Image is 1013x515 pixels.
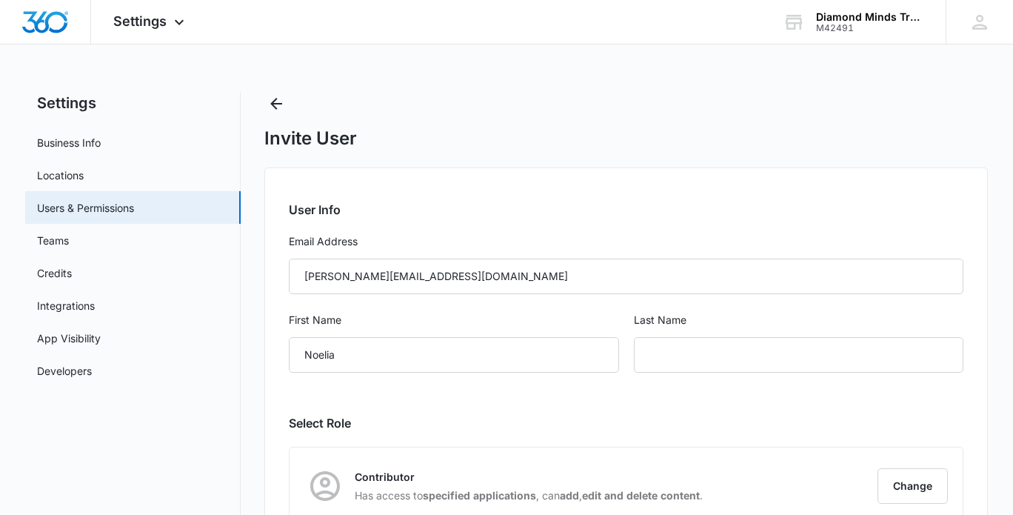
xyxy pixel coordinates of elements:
[37,233,69,248] a: Teams
[423,489,536,502] strong: specified applications
[816,23,924,33] div: account id
[289,414,963,432] h2: Select Role
[289,312,618,328] label: First Name
[264,92,288,116] button: Back
[37,363,92,379] a: Developers
[25,92,241,114] h2: Settings
[37,135,101,150] a: Business Info
[816,11,924,23] div: account name
[355,469,703,485] p: Contributor
[37,330,101,346] a: App Visibility
[264,127,357,150] h1: Invite User
[113,13,167,29] span: Settings
[289,201,963,219] h2: User Info
[355,488,703,503] p: Has access to , can , .
[37,167,84,183] a: Locations
[582,489,700,502] strong: edit and delete content
[37,200,134,216] a: Users & Permissions
[37,298,95,313] a: Integrations
[877,468,948,504] button: Change
[634,312,963,328] label: Last Name
[560,489,579,502] strong: add
[289,233,963,250] label: Email Address
[37,265,72,281] a: Credits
